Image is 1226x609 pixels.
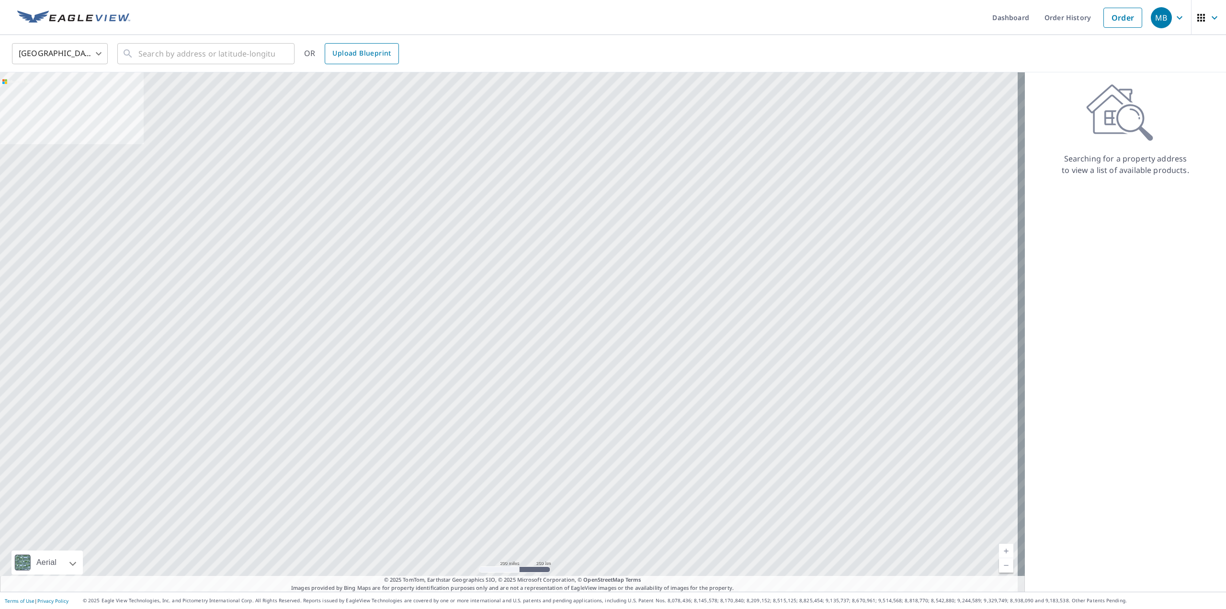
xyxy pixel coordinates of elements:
span: Upload Blueprint [332,47,391,59]
img: EV Logo [17,11,130,25]
p: © 2025 Eagle View Technologies, Inc. and Pictometry International Corp. All Rights Reserved. Repo... [83,597,1221,604]
div: MB [1151,7,1172,28]
a: Upload Blueprint [325,43,398,64]
a: OpenStreetMap [583,576,624,583]
p: Searching for a property address to view a list of available products. [1061,153,1190,176]
a: Current Level 5, Zoom In [999,544,1013,558]
p: | [5,598,68,604]
div: Aerial [11,551,83,575]
a: Current Level 5, Zoom Out [999,558,1013,573]
a: Terms [625,576,641,583]
a: Terms of Use [5,598,34,604]
input: Search by address or latitude-longitude [138,40,275,67]
a: Order [1103,8,1142,28]
div: [GEOGRAPHIC_DATA] [12,40,108,67]
div: OR [304,43,399,64]
span: © 2025 TomTom, Earthstar Geographics SIO, © 2025 Microsoft Corporation, © [384,576,641,584]
a: Privacy Policy [37,598,68,604]
div: Aerial [34,551,59,575]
